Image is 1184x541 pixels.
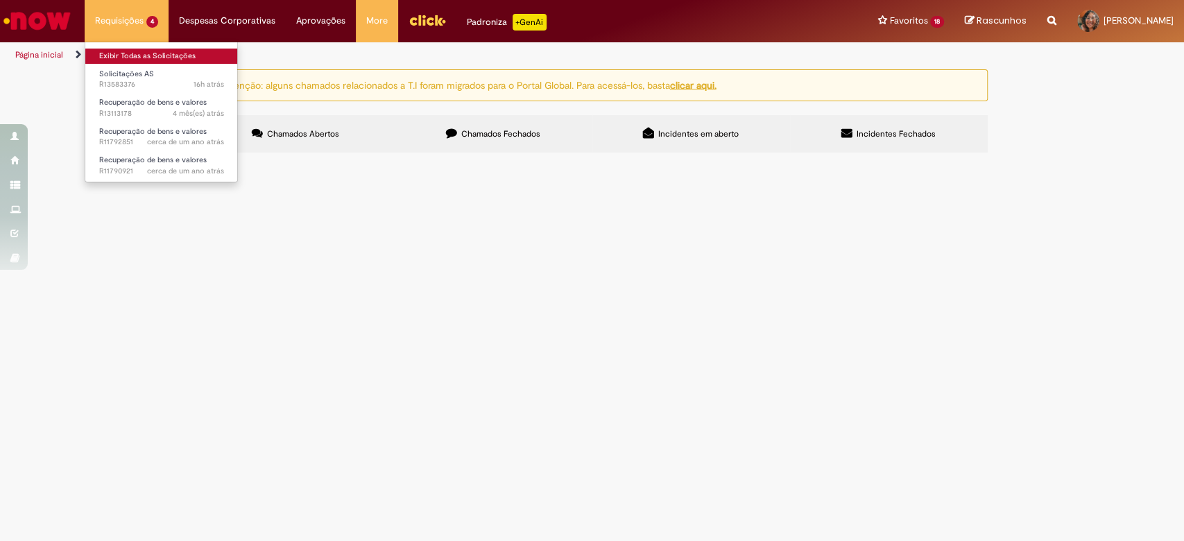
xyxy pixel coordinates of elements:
[147,137,224,147] time: 24/07/2024 14:55:09
[10,42,779,68] ul: Trilhas de página
[147,137,224,147] span: cerca de um ano atrás
[267,128,339,139] span: Chamados Abertos
[99,166,224,177] span: R11790921
[173,108,224,119] time: 30/05/2025 10:59:39
[99,126,207,137] span: Recuperação de bens e valores
[179,14,275,28] span: Despesas Corporativas
[15,49,63,60] a: Página inicial
[85,95,238,121] a: Aberto R13113178 : Recuperação de bens e valores
[658,128,739,139] span: Incidentes em aberto
[85,49,238,64] a: Exibir Todas as Solicitações
[366,14,388,28] span: More
[889,14,927,28] span: Favoritos
[99,79,224,90] span: R13583376
[965,15,1027,28] a: Rascunhos
[467,14,547,31] div: Padroniza
[670,78,717,91] a: clicar aqui.
[1104,15,1174,26] span: [PERSON_NAME]
[99,137,224,148] span: R11792851
[85,67,238,92] a: Aberto R13583376 : Solicitações AS
[513,14,547,31] p: +GenAi
[147,166,224,176] span: cerca de um ano atrás
[147,166,224,176] time: 24/07/2024 09:43:50
[224,78,717,91] ng-bind-html: Atenção: alguns chamados relacionados a T.I foram migrados para o Portal Global. Para acessá-los,...
[95,14,144,28] span: Requisições
[857,128,936,139] span: Incidentes Fechados
[977,14,1027,27] span: Rascunhos
[409,10,446,31] img: click_logo_yellow_360x200.png
[85,124,238,150] a: Aberto R11792851 : Recuperação de bens e valores
[930,16,944,28] span: 18
[194,79,224,89] time: 30/09/2025 17:45:42
[461,128,540,139] span: Chamados Fechados
[85,153,238,178] a: Aberto R11790921 : Recuperação de bens e valores
[146,16,158,28] span: 4
[194,79,224,89] span: 16h atrás
[1,7,73,35] img: ServiceNow
[99,69,154,79] span: Solicitações AS
[99,97,207,108] span: Recuperação de bens e valores
[173,108,224,119] span: 4 mês(es) atrás
[99,155,207,165] span: Recuperação de bens e valores
[99,108,224,119] span: R13113178
[85,42,238,182] ul: Requisições
[296,14,345,28] span: Aprovações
